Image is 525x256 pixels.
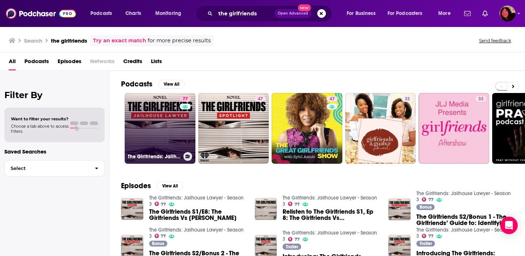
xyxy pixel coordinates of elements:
[4,160,105,177] button: Select
[6,7,76,20] img: Podchaser - Follow, Share and Rate Podcasts
[4,90,105,100] h2: Filter By
[295,203,300,206] span: 77
[161,234,166,238] span: 77
[58,55,81,70] a: Episodes
[416,190,511,203] a: The Girlfriends: Jailhouse Lawyer - Season 3
[327,96,338,102] a: 47
[461,7,474,20] a: Show notifications dropdown
[90,8,112,19] span: Podcasts
[499,5,516,22] span: Logged in as Kathryn-Musilek
[428,234,433,238] span: 77
[258,96,263,103] span: 47
[149,227,244,239] a: The Girlfriends: Jailhouse Lawyer - Season 3
[121,79,152,89] h2: Podcasts
[93,36,146,45] a: Try an exact match
[123,55,142,70] a: Credits
[283,195,377,207] a: The Girlfriends: Jailhouse Lawyer - Season 3
[11,116,69,121] span: Want to filter your results?
[286,245,298,249] span: Trailer
[388,8,423,19] span: For Podcasters
[295,238,300,241] span: 77
[499,5,516,22] button: Show profile menu
[420,241,432,246] span: Trailer
[477,38,513,44] button: Send feedback
[155,8,181,19] span: Monitoring
[347,8,376,19] span: For Business
[330,96,335,103] span: 47
[272,93,342,164] a: 47
[152,241,164,246] span: Bonus
[278,12,308,15] span: Open Advanced
[499,5,516,22] img: User Profile
[500,217,518,234] div: Open Intercom Messenger
[150,8,191,19] button: open menu
[479,7,491,20] a: Show notifications dropdown
[4,148,105,155] p: Saved Searches
[157,182,183,190] button: View All
[148,36,211,45] span: for more precise results
[155,234,166,238] a: 77
[388,198,411,221] img: The Girlfriends S2/Bonus 1 - The Girlfriends’ Guide to: Identifying a Doe
[288,202,300,206] a: 77
[161,203,166,206] span: 77
[24,55,49,70] a: Podcasts
[255,96,266,102] a: 47
[5,166,89,171] span: Select
[11,124,69,134] span: Choose a tab above to access filters.
[149,209,246,221] a: The Girlfriends S1/E8: The Girlfriends Vs Bierenbaum
[51,37,87,44] h3: the girlfriends
[422,197,433,202] a: 77
[158,80,184,89] button: View All
[202,5,339,22] div: Search podcasts, credits, & more...
[402,96,413,102] a: 32
[298,4,311,11] span: New
[24,37,42,44] h3: Search
[422,234,433,238] a: 77
[183,96,188,103] span: 77
[419,93,489,164] a: 33
[9,55,16,70] a: All
[420,205,432,209] span: Bonus
[475,96,486,102] a: 33
[155,202,166,206] a: 77
[438,8,451,19] span: More
[433,8,460,19] button: open menu
[198,93,269,164] a: 47
[121,8,145,19] a: Charts
[85,8,121,19] button: open menu
[283,209,380,221] span: Relisten to The Girlfriends S1, Ep 8: The Girlfriends Vs [PERSON_NAME]
[149,209,246,221] span: The Girlfriends S1/E8: The Girlfriends Vs [PERSON_NAME]
[125,93,195,164] a: 77The Girlfriends: Jailhouse Lawyer - Season 3
[121,79,184,89] a: PodcastsView All
[342,8,385,19] button: open menu
[383,8,433,19] button: open menu
[416,227,511,239] a: The Girlfriends: Jailhouse Lawyer - Season 3
[215,8,275,19] input: Search podcasts, credits, & more...
[283,209,380,221] a: Relisten to The Girlfriends S1, Ep 8: The Girlfriends Vs Bierenbaum
[428,198,433,201] span: 77
[90,55,114,70] span: Networks
[121,198,143,220] img: The Girlfriends S1/E8: The Girlfriends Vs Bierenbaum
[151,55,162,70] a: Lists
[478,96,483,103] span: 33
[121,181,183,190] a: EpisodesView All
[405,96,410,103] span: 32
[128,154,180,160] h3: The Girlfriends: Jailhouse Lawyer - Season 3
[149,195,244,207] a: The Girlfriends: Jailhouse Lawyer - Season 3
[345,93,416,164] a: 32
[275,9,311,18] button: Open AdvancedNew
[125,8,141,19] span: Charts
[255,198,277,220] img: Relisten to The Girlfriends S1, Ep 8: The Girlfriends Vs Bierenbaum
[416,214,513,226] a: The Girlfriends S2/Bonus 1 - The Girlfriends’ Guide to: Identifying a Doe
[288,237,300,241] a: 77
[121,181,151,190] h2: Episodes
